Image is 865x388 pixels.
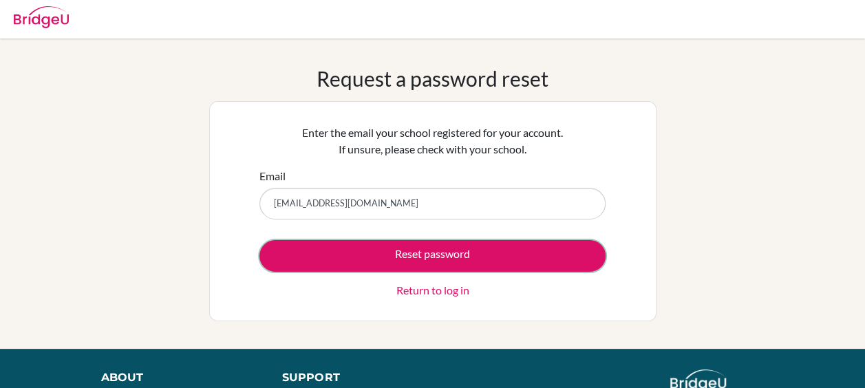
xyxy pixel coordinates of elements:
[259,168,286,184] label: Email
[101,369,251,386] div: About
[282,369,419,386] div: Support
[317,66,548,91] h1: Request a password reset
[259,125,606,158] p: Enter the email your school registered for your account. If unsure, please check with your school.
[259,240,606,272] button: Reset password
[396,282,469,299] a: Return to log in
[14,6,69,28] img: Bridge-U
